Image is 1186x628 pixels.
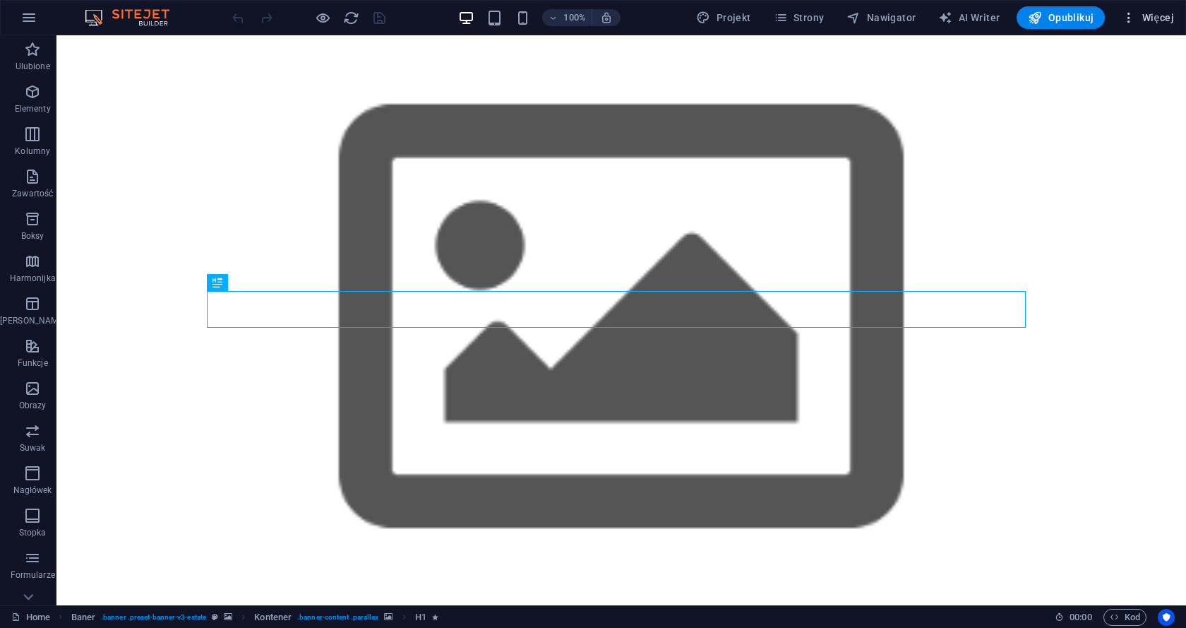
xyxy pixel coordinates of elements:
p: Boksy [21,230,44,242]
p: Suwak [20,442,46,454]
button: reload [342,9,359,26]
p: Obrazy [19,400,47,411]
span: Opublikuj [1028,11,1094,25]
i: Ten element zawiera tło [384,613,393,621]
span: Strony [774,11,825,25]
i: Ten element jest konfigurowalnym ustawieniem wstępnym [212,613,218,621]
span: Więcej [1122,11,1174,25]
span: . banner .preset-banner-v3-estate [101,609,206,626]
nav: breadcrumb [71,609,438,626]
button: 100% [542,9,592,26]
p: Ulubione [16,61,50,72]
button: Kod [1103,609,1146,626]
h6: 100% [563,9,586,26]
button: Strony [768,6,830,29]
i: Element zawiera animację [432,613,438,621]
img: Editor Logo [81,9,187,26]
span: Kod [1110,609,1140,626]
span: AI Writer [938,11,1000,25]
p: Nagłówek [13,485,52,496]
span: Kliknij, aby zaznaczyć. Kliknij dwukrotnie, aby edytować [254,609,292,626]
p: Stopka [19,527,47,538]
span: Kliknij, aby zaznaczyć. Kliknij dwukrotnie, aby edytować [71,609,95,626]
p: Zawartość [12,188,53,199]
p: Funkcje [18,357,48,369]
button: Opublikuj [1017,6,1105,29]
button: Nawigator [841,6,921,29]
i: Przeładuj stronę [343,10,359,26]
a: Kliknij, aby anulować zaznaczenie. Kliknij dwukrotnie, aby otworzyć Strony [11,609,50,626]
p: Kolumny [15,146,50,157]
span: . banner-content .parallax [297,609,378,626]
i: Ten element zawiera tło [224,613,232,621]
p: Elementy [15,103,51,114]
p: Formularze [11,569,55,581]
h6: Czas sesji [1055,609,1092,626]
p: Harmonijka [10,273,56,284]
span: Nawigator [846,11,916,25]
button: Kliknij tutaj, aby wyjść z trybu podglądu i kontynuować edycję [314,9,331,26]
button: Usercentrics [1158,609,1175,626]
div: Projekt (Ctrl+Alt+Y) [690,6,756,29]
span: Kliknij, aby zaznaczyć. Kliknij dwukrotnie, aby edytować [415,609,426,626]
button: Więcej [1116,6,1180,29]
button: Projekt [690,6,756,29]
span: : [1079,612,1082,622]
span: Projekt [696,11,750,25]
button: AI Writer [933,6,1005,29]
i: Po zmianie rozmiaru automatycznie dostosowuje poziom powiększenia do wybranego urządzenia. [600,11,613,24]
span: 00 00 [1070,609,1091,626]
